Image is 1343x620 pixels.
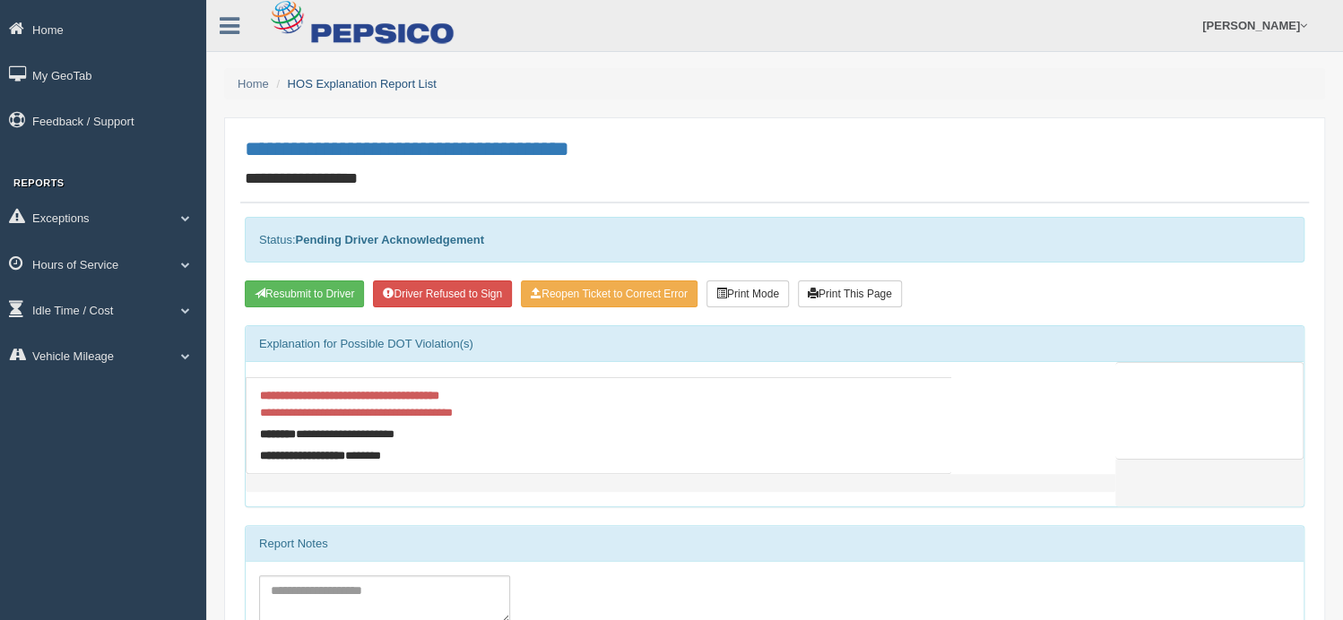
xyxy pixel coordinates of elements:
[295,233,483,246] strong: Pending Driver Acknowledgement
[245,217,1304,263] div: Status:
[246,326,1304,362] div: Explanation for Possible DOT Violation(s)
[798,280,902,307] button: Print This Page
[373,280,512,307] button: Driver Refused to Sign
[706,280,789,307] button: Print Mode
[288,77,437,90] a: HOS Explanation Report List
[238,77,269,90] a: Home
[521,280,697,307] button: Reopen Ticket
[246,526,1304,562] div: Report Notes
[245,280,364,307] button: Resubmit To Driver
